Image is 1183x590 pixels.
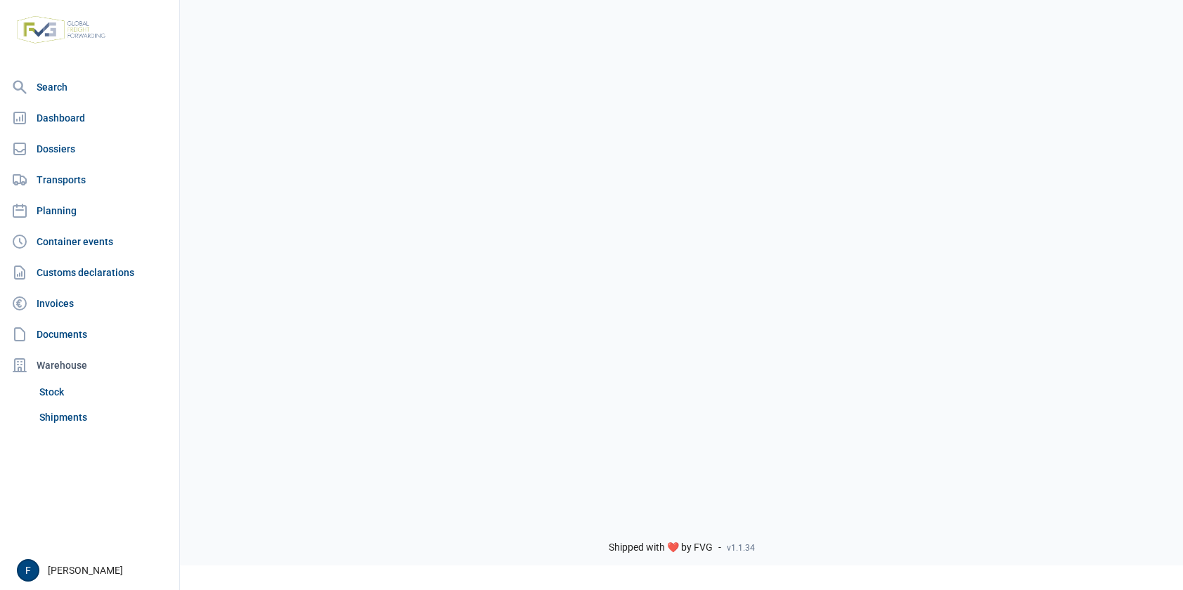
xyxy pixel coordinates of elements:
[6,351,174,379] div: Warehouse
[11,11,111,49] img: FVG - Global freight forwarding
[17,559,39,582] button: F
[34,379,174,405] a: Stock
[6,228,174,256] a: Container events
[6,104,174,132] a: Dashboard
[609,542,713,554] span: Shipped with ❤️ by FVG
[727,542,755,553] span: v1.1.34
[718,542,721,554] span: -
[6,73,174,101] a: Search
[6,135,174,163] a: Dossiers
[6,320,174,348] a: Documents
[6,289,174,317] a: Invoices
[17,559,171,582] div: [PERSON_NAME]
[34,405,174,430] a: Shipments
[6,197,174,225] a: Planning
[6,258,174,287] a: Customs declarations
[6,166,174,194] a: Transports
